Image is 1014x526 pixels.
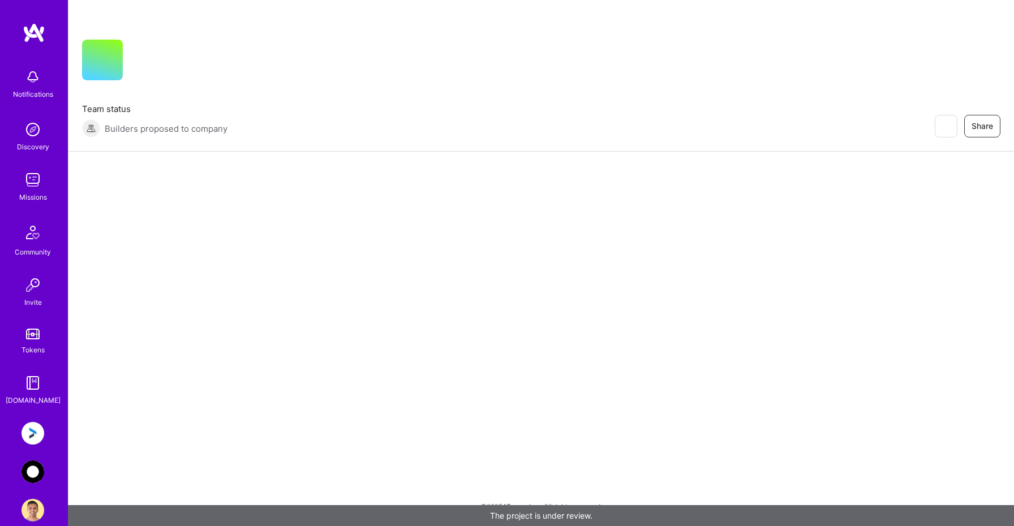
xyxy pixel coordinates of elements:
img: Invite [22,274,44,296]
i: icon CompanyGray [136,58,145,67]
i: icon EyeClosed [941,122,950,131]
img: AnyTeam: Team for AI-Powered Sales Platform [22,460,44,483]
span: Share [972,120,993,132]
img: Community [19,219,46,246]
img: bell [22,66,44,88]
div: Missions [19,191,47,203]
a: Anguleris: BIMsmart AI MVP [19,422,47,445]
div: Invite [24,296,42,308]
img: logo [23,23,45,43]
img: tokens [26,329,40,339]
img: discovery [22,118,44,141]
span: Builders proposed to company [105,123,227,135]
div: [DOMAIN_NAME] [6,394,61,406]
a: User Avatar [19,499,47,521]
div: Tokens [22,344,45,356]
img: User Avatar [22,499,44,521]
div: Notifications [13,88,53,100]
div: Discovery [17,141,49,153]
div: The project is under review. [68,505,1014,526]
img: guide book [22,372,44,394]
div: Community [15,246,51,258]
button: Share [964,115,1000,137]
img: Builders proposed to company [82,119,100,137]
img: teamwork [22,169,44,191]
img: Anguleris: BIMsmart AI MVP [22,422,44,445]
span: Team status [82,103,227,115]
a: AnyTeam: Team for AI-Powered Sales Platform [19,460,47,483]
